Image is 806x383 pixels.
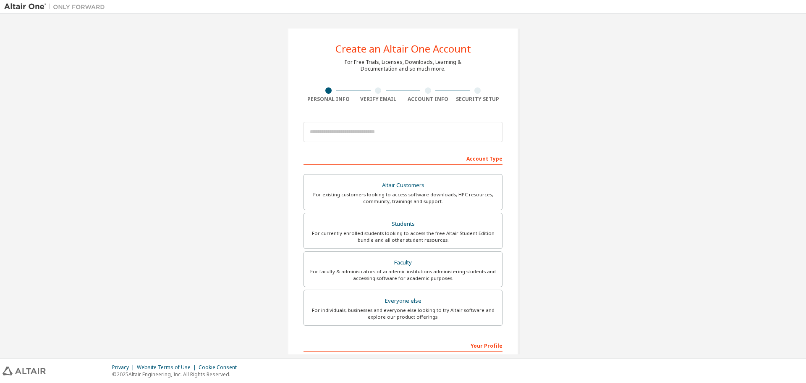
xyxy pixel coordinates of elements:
[4,3,109,11] img: Altair One
[309,218,497,230] div: Students
[3,367,46,375] img: altair_logo.svg
[309,191,497,205] div: For existing customers looking to access software downloads, HPC resources, community, trainings ...
[309,180,497,191] div: Altair Customers
[304,151,502,165] div: Account Type
[309,230,497,243] div: For currently enrolled students looking to access the free Altair Student Edition bundle and all ...
[112,364,137,371] div: Privacy
[309,307,497,320] div: For individuals, businesses and everyone else looking to try Altair software and explore our prod...
[403,96,453,103] div: Account Info
[112,371,242,378] p: © 2025 Altair Engineering, Inc. All Rights Reserved.
[304,338,502,352] div: Your Profile
[353,96,403,103] div: Verify Email
[345,59,461,72] div: For Free Trials, Licenses, Downloads, Learning & Documentation and so much more.
[309,295,497,307] div: Everyone else
[137,364,199,371] div: Website Terms of Use
[304,96,353,103] div: Personal Info
[309,257,497,269] div: Faculty
[335,44,471,54] div: Create an Altair One Account
[453,96,503,103] div: Security Setup
[199,364,242,371] div: Cookie Consent
[309,268,497,282] div: For faculty & administrators of academic institutions administering students and accessing softwa...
